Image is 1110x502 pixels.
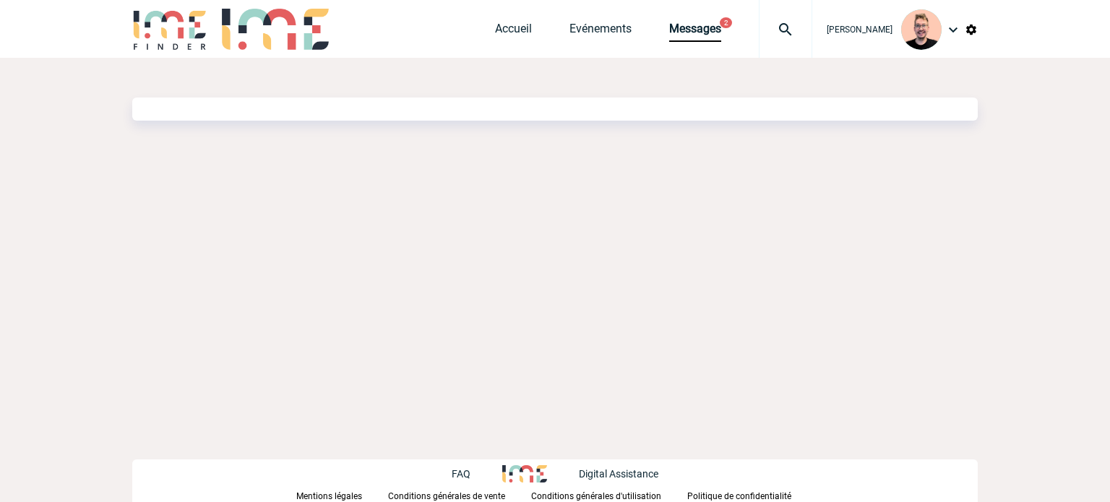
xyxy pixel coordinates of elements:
[452,466,502,480] a: FAQ
[531,491,661,501] p: Conditions générales d'utilisation
[579,468,658,480] p: Digital Assistance
[669,22,721,42] a: Messages
[502,465,547,482] img: http://www.idealmeetingsevents.fr/
[531,488,687,502] a: Conditions générales d'utilisation
[687,488,814,502] a: Politique de confidentialité
[296,488,388,502] a: Mentions légales
[901,9,942,50] img: 129741-1.png
[296,491,362,501] p: Mentions légales
[687,491,791,501] p: Politique de confidentialité
[495,22,532,42] a: Accueil
[827,25,892,35] span: [PERSON_NAME]
[720,17,732,28] button: 2
[569,22,632,42] a: Evénements
[388,491,505,501] p: Conditions générales de vente
[388,488,531,502] a: Conditions générales de vente
[132,9,207,50] img: IME-Finder
[452,468,470,480] p: FAQ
